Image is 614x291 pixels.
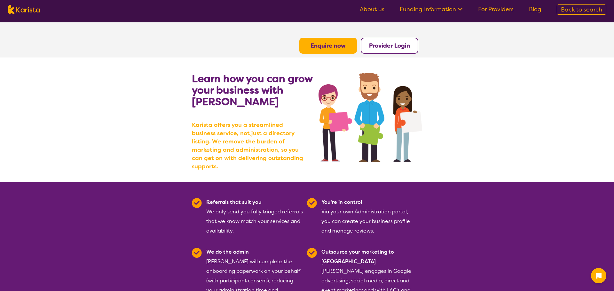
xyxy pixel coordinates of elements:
[478,5,514,13] a: For Providers
[192,121,307,171] b: Karista offers you a streamlined business service, not just a directory listing. We remove the bu...
[321,197,418,236] div: Via your own Administration portal, you can create your business profile and manage reviews.
[206,249,249,255] b: We do the admin
[321,199,362,205] b: You're in control
[557,4,606,15] a: Back to search
[8,5,40,14] img: Karista logo
[299,38,357,54] button: Enquire now
[307,198,317,208] img: Tick
[529,5,541,13] a: Blog
[400,5,463,13] a: Funding Information
[369,42,410,50] a: Provider Login
[307,248,317,258] img: Tick
[319,73,422,162] img: grow your business with Karista
[360,5,384,13] a: About us
[192,248,202,258] img: Tick
[206,199,262,205] b: Referrals that suit you
[192,198,202,208] img: Tick
[311,42,346,50] a: Enquire now
[192,72,312,108] b: Learn how you can grow your business with [PERSON_NAME]
[321,249,394,265] b: Outsource your marketing to [GEOGRAPHIC_DATA]
[206,197,303,236] div: We only send you fully triaged referrals that we know match your services and availability.
[561,6,602,13] span: Back to search
[361,38,418,54] button: Provider Login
